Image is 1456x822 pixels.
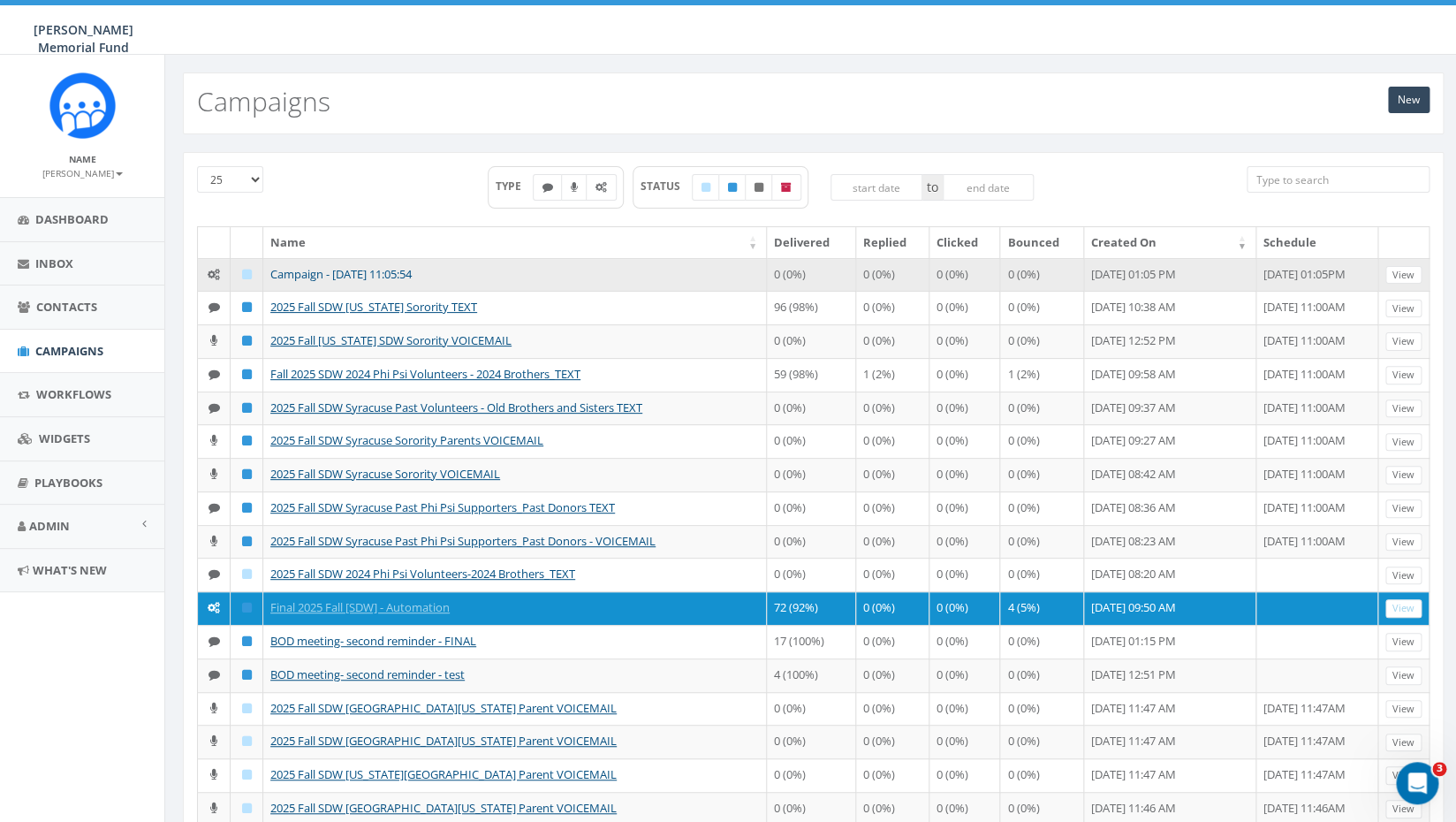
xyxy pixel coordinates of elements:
[242,735,252,747] i: Draft
[767,558,856,591] td: 0 (0%)
[36,299,97,315] span: Contacts
[767,491,856,525] td: 0 (0%)
[767,291,856,324] td: 96 (98%)
[210,335,217,346] i: Ringless Voice Mail
[767,658,856,692] td: 4 (100%)
[929,358,1001,392] td: 0 (0%)
[242,335,252,346] i: Published
[1385,700,1422,719] a: View
[1385,266,1422,285] a: View
[34,21,133,56] span: [PERSON_NAME] Memorial Fund
[767,258,856,292] td: 0 (0%)
[1256,227,1378,258] th: Schedule
[208,269,220,280] i: Automated Message
[270,332,512,348] a: 2025 Fall [US_STATE] SDW Sorority VOICEMAIL
[767,324,856,358] td: 0 (0%)
[929,558,1001,591] td: 0 (0%)
[728,182,737,193] i: Published
[1256,392,1378,425] td: [DATE] 11:00AM
[1256,458,1378,491] td: [DATE] 11:00AM
[270,800,617,816] a: 2025 Fall SDW [GEOGRAPHIC_DATA][US_STATE] Parent VOICEMAIL
[1396,762,1438,804] iframe: Intercom live chat
[242,402,252,414] i: Published
[856,358,929,392] td: 1 (2%)
[242,669,252,681] i: Published
[1256,291,1378,324] td: [DATE] 11:00AM
[856,725,929,758] td: 0 (0%)
[1084,591,1256,625] td: [DATE] 09:50 AM
[35,211,109,227] span: Dashboard
[36,386,111,402] span: Workflows
[1385,433,1422,452] a: View
[242,568,252,580] i: Draft
[29,518,70,534] span: Admin
[856,625,929,658] td: 0 (0%)
[1000,758,1083,792] td: 0 (0%)
[1385,400,1422,418] a: View
[242,502,252,514] i: Published
[767,591,856,625] td: 72 (92%)
[209,502,220,514] i: Text SMS
[69,153,96,165] small: Name
[943,174,1035,201] input: end date
[1385,332,1422,351] a: View
[856,392,929,425] td: 0 (0%)
[929,658,1001,692] td: 0 (0%)
[718,174,747,201] label: Published
[1000,558,1083,591] td: 0 (0%)
[270,299,477,315] a: 2025 Fall SDW [US_STATE] Sorority TEXT
[767,424,856,458] td: 0 (0%)
[1000,258,1083,292] td: 0 (0%)
[1256,258,1378,292] td: [DATE] 01:05PM
[210,735,217,747] i: Ringless Voice Mail
[856,591,929,625] td: 0 (0%)
[767,458,856,491] td: 0 (0%)
[1385,599,1422,618] a: View
[641,179,693,194] span: STATUS
[767,692,856,726] td: 0 (0%)
[1084,392,1256,425] td: [DATE] 09:37 AM
[496,179,534,194] span: TYPE
[1084,525,1256,559] td: [DATE] 08:23 AM
[263,227,767,258] th: Name: activate to sort column ascending
[1385,734,1422,752] a: View
[1000,358,1083,392] td: 1 (2%)
[929,392,1001,425] td: 0 (0%)
[242,369,252,380] i: Published
[929,324,1001,358] td: 0 (0%)
[210,803,217,814] i: Ringless Voice Mail
[533,174,563,201] label: Text SMS
[856,424,929,458] td: 0 (0%)
[929,424,1001,458] td: 0 (0%)
[270,432,543,448] a: 2025 Fall SDW Syracuse Sorority Parents VOICEMAIL
[586,174,617,201] label: Automated Message
[1084,658,1256,692] td: [DATE] 12:51 PM
[210,769,217,780] i: Ringless Voice Mail
[1256,525,1378,559] td: [DATE] 11:00AM
[1385,466,1422,484] a: View
[1256,491,1378,525] td: [DATE] 11:00AM
[42,164,123,180] a: [PERSON_NAME]
[210,435,217,446] i: Ringless Voice Mail
[856,525,929,559] td: 0 (0%)
[270,466,500,482] a: 2025 Fall SDW Syracuse Sorority VOICEMAIL
[1000,658,1083,692] td: 0 (0%)
[929,725,1001,758] td: 0 (0%)
[209,568,220,580] i: Text SMS
[1385,366,1422,384] a: View
[1000,625,1083,658] td: 0 (0%)
[856,658,929,692] td: 0 (0%)
[270,633,476,649] a: BOD meeting- second reminder - FINAL
[929,291,1001,324] td: 0 (0%)
[767,758,856,792] td: 0 (0%)
[767,358,856,392] td: 59 (98%)
[1084,625,1256,658] td: [DATE] 01:15 PM
[1385,567,1422,585] a: View
[270,766,617,782] a: 2025 Fall SDW [US_STATE][GEOGRAPHIC_DATA] Parent VOICEMAIL
[929,525,1001,559] td: 0 (0%)
[270,533,656,549] a: 2025 Fall SDW Syracuse Past Phi Psi Supporters_Past Donors - VOICEMAIL
[1000,725,1083,758] td: 0 (0%)
[270,400,642,415] a: 2025 Fall SDW Syracuse Past Volunteers - Old Brothers and Sisters TEXT
[1084,491,1256,525] td: [DATE] 08:36 AM
[1084,758,1256,792] td: [DATE] 11:47 AM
